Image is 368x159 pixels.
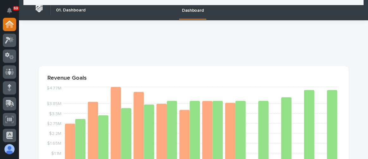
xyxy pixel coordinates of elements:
[51,151,61,156] tspan: $1.1M
[8,8,16,18] div: Notifications69
[49,112,61,116] tspan: $3.3M
[33,3,45,15] img: Workspace Logo
[3,4,16,17] button: Notifications
[47,142,61,146] tspan: $1.65M
[49,131,61,136] tspan: $2.2M
[56,8,85,13] h2: 01. Dashboard
[47,102,61,106] tspan: $3.85M
[14,6,18,10] p: 69
[47,86,61,91] tspan: $4.77M
[47,122,61,126] tspan: $2.75M
[47,75,340,82] p: Revenue Goals
[3,142,16,156] button: users-avatar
